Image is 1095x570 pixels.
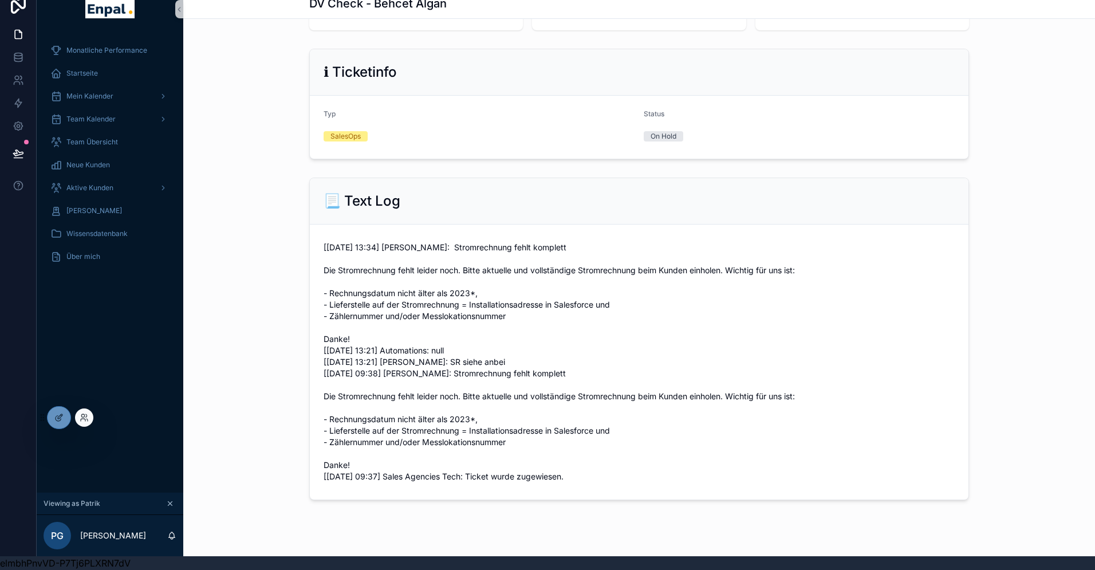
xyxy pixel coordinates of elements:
[44,499,100,508] span: Viewing as Patrik
[66,206,122,215] span: [PERSON_NAME]
[324,109,336,118] span: Typ
[44,63,176,84] a: Startseite
[66,46,147,55] span: Monatliche Performance
[44,201,176,221] a: [PERSON_NAME]
[44,86,176,107] a: Mein Kalender
[44,109,176,129] a: Team Kalender
[66,115,116,124] span: Team Kalender
[66,252,100,261] span: Über mich
[66,92,113,101] span: Mein Kalender
[66,183,113,192] span: Aktive Kunden
[66,69,98,78] span: Startseite
[324,63,397,81] h2: ℹ Ticketinfo
[330,131,361,141] div: SalesOps
[37,32,183,282] div: scrollable content
[324,192,400,210] h2: 📃 Text Log
[44,155,176,175] a: Neue Kunden
[324,242,955,482] span: [[DATE] 13:34] [PERSON_NAME]: Stromrechnung fehlt komplett Die Stromrechnung fehlt leider noch. B...
[44,178,176,198] a: Aktive Kunden
[44,246,176,267] a: Über mich
[66,137,118,147] span: Team Übersicht
[51,529,64,543] span: PG
[80,530,146,541] p: [PERSON_NAME]
[44,40,176,61] a: Monatliche Performance
[66,229,128,238] span: Wissensdatenbank
[644,109,664,118] span: Status
[651,131,676,141] div: On Hold
[44,223,176,244] a: Wissensdatenbank
[66,160,110,170] span: Neue Kunden
[44,132,176,152] a: Team Übersicht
